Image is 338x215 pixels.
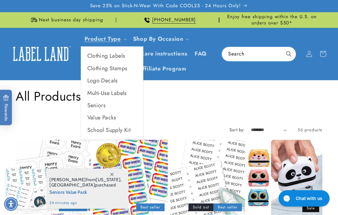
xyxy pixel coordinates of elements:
summary: Shop By Occasion [129,32,192,46]
div: Announcement [16,12,116,28]
span: Next business day shipping [39,17,103,23]
a: Clothing Labels [81,50,143,62]
a: Join Affiliate Program [122,61,190,76]
span: from , purchased [49,177,122,188]
span: Seniors Value Pack [49,188,122,196]
div: Announcement [119,12,219,28]
a: FAQ [191,46,211,61]
a: Seniors [81,99,143,112]
div: Accessibility Menu [4,197,18,211]
span: Enjoy free shipping within the U.S. on orders over $50* [222,14,322,26]
span: [GEOGRAPHIC_DATA] [49,182,95,188]
span: Join Affiliate Program [126,65,186,72]
a: School Supply Kit [81,124,143,136]
a: Care instructions [136,46,191,61]
span: 56 products [298,127,322,133]
span: Save 25% on Stick-N-Wear With Code COOL25 - 24 Hours Only! [90,3,241,9]
a: Product Type [84,35,121,43]
button: Search [282,47,296,61]
iframe: Sign Up via Text for Offers [5,165,79,184]
a: Multi-Use Labels [81,87,143,99]
summary: Product Type [81,32,129,46]
div: Announcement [222,12,322,28]
a: Logo Decals [81,75,143,87]
h1: All Products 2025 [16,88,322,104]
a: Clothing Stamps [81,62,143,75]
span: FAQ [195,50,207,57]
a: Value Packs [81,112,143,124]
a: Label Land [7,42,74,66]
span: Care instructions [140,50,187,57]
span: Rewards [3,95,9,121]
span: [US_STATE] [96,177,120,182]
span: 24 minutes ago [49,200,122,206]
span: Shop By Occasion [133,35,183,43]
img: Label Land [9,44,72,64]
iframe: Gorgias live chat messenger [275,188,332,209]
label: Sort by: [229,127,245,133]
